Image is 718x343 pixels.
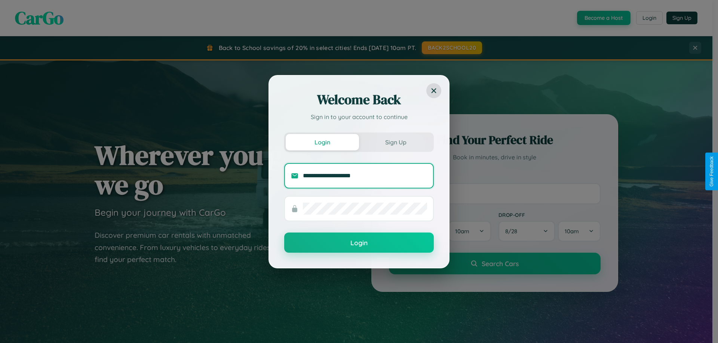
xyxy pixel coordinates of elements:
[359,134,432,150] button: Sign Up
[284,233,434,253] button: Login
[284,112,434,121] p: Sign in to your account to continue
[284,91,434,109] h2: Welcome Back
[286,134,359,150] button: Login
[709,156,714,187] div: Give Feedback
